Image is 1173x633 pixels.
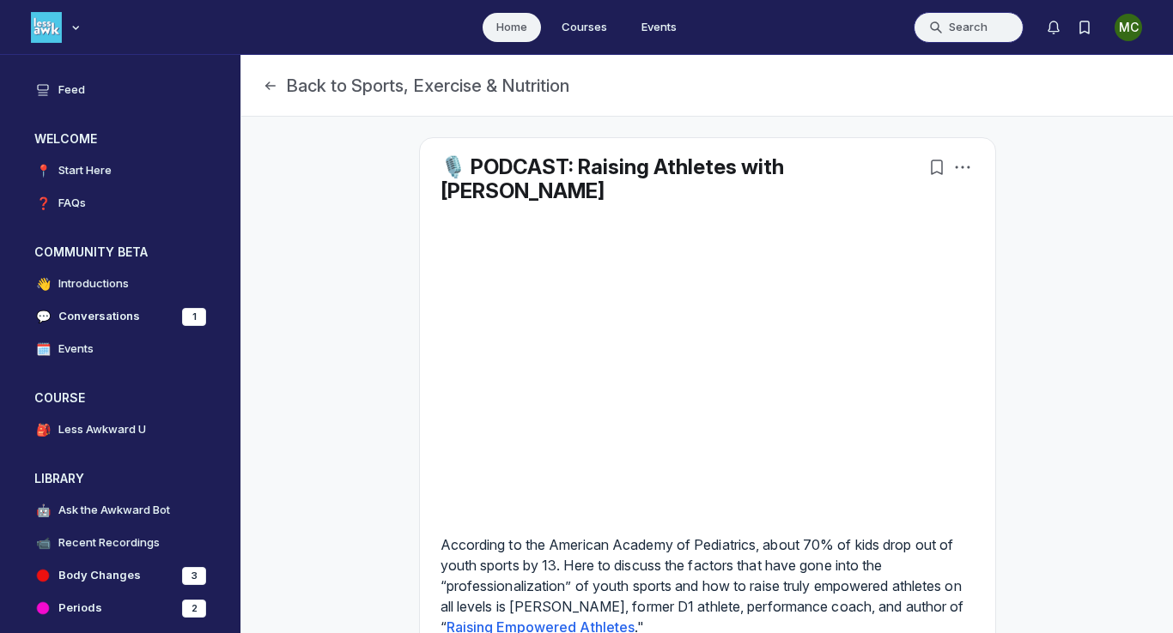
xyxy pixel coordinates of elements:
h4: FAQs [58,195,86,212]
h4: Less Awkward U [58,421,146,438]
h4: Start Here [58,162,112,179]
h4: Ask the Awkward Bot [58,502,170,519]
a: 🗓️Events [21,335,220,364]
div: 1 [182,308,206,326]
span: ❓ [34,195,52,212]
button: WELCOMECollapse space [21,125,220,153]
h3: LIBRARY [34,470,84,487]
img: Less Awkward Hub logo [31,12,62,43]
h4: Body Changes [58,567,141,584]
button: Less Awkward Hub logo [31,10,84,45]
a: Events [628,13,690,42]
span: 📍 [34,162,52,179]
button: Post actions [951,155,975,179]
h4: Periods [58,600,102,617]
a: 🎙️ PODCAST: Raising Athletes with [PERSON_NAME] [441,154,784,203]
a: 📹Recent Recordings [21,528,220,558]
button: Bookmarks [1069,12,1100,43]
h4: Recent Recordings [58,534,160,552]
button: User menu options [1115,14,1142,41]
span: 💬 [34,308,52,325]
button: LIBRARYCollapse space [21,465,220,492]
h3: COURSE [34,389,85,407]
h3: WELCOME [34,130,97,148]
a: Periods2 [21,594,220,623]
button: Back to Sports, Exercise & Nutrition [262,74,569,98]
a: Courses [548,13,621,42]
span: 📹 [34,534,52,552]
span: 🤖 [34,502,52,519]
a: ❓FAQs [21,189,220,218]
div: 2 [182,600,206,618]
button: COMMUNITY BETACollapse space [21,238,220,266]
h4: Feed [58,81,85,99]
a: 👋Introductions [21,269,220,298]
button: Bookmarks [925,155,949,179]
button: COURSECollapse space [21,384,220,412]
span: 🗓️ [34,341,52,358]
button: Search [914,12,1024,43]
h4: Introductions [58,275,129,292]
button: Notifications [1038,12,1069,43]
h4: Conversations [58,308,140,325]
h3: COMMUNITY BETA [34,244,148,261]
div: 3 [182,567,206,585]
a: 🤖Ask the Awkward Bot [21,496,220,525]
h4: Events [58,341,94,358]
a: Feed [21,75,220,105]
header: Page Header [241,55,1173,117]
span: 🎒 [34,421,52,438]
a: 📍Start Here [21,156,220,185]
a: 🎒Less Awkward U [21,415,220,444]
div: MC [1115,14,1142,41]
a: Home [483,13,541,42]
a: 💬Conversations1 [21,302,220,331]
a: Body Changes3 [21,561,220,590]
span: 👋 [34,275,52,292]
